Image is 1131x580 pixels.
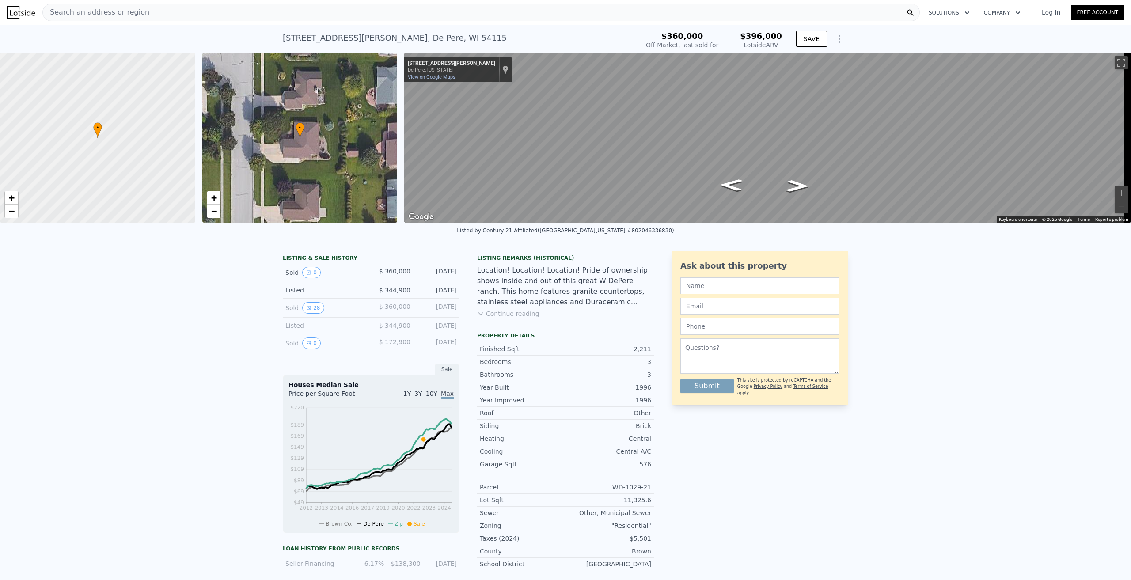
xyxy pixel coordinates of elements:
a: Report a problem [1095,217,1128,222]
span: Brown Co. [326,521,353,527]
div: Listing Remarks (Historical) [477,254,654,262]
tspan: $149 [290,444,304,450]
span: $ 172,900 [379,338,410,345]
div: • [296,122,304,138]
button: View historical data [302,267,321,278]
div: Sale [435,364,459,375]
div: Street View [404,53,1131,223]
span: 10Y [426,390,437,397]
div: This site is protected by reCAPTCHA and the Google and apply. [737,377,839,396]
button: Keyboard shortcuts [999,216,1037,223]
div: Bathrooms [480,370,565,379]
div: [DATE] [417,267,457,278]
div: [DATE] [417,321,457,330]
div: Heating [480,434,565,443]
span: De Pere [363,521,384,527]
tspan: $49 [294,500,304,506]
span: © 2025 Google [1042,217,1072,222]
div: Other [565,409,651,417]
div: Other, Municipal Sewer [565,508,651,517]
tspan: 2024 [437,505,451,511]
span: 1Y [403,390,411,397]
div: Lot Sqft [480,496,565,504]
tspan: 2020 [391,505,405,511]
div: 3 [565,357,651,366]
div: Brick [565,421,651,430]
tspan: $109 [290,466,304,472]
a: View on Google Maps [408,74,455,80]
div: WD-1029-21 [565,483,651,492]
a: Terms of Service [793,384,828,389]
button: Zoom out [1115,200,1128,213]
div: [DATE] [417,337,457,349]
button: SAVE [796,31,827,47]
div: Sold [285,267,364,278]
button: Toggle fullscreen view [1115,56,1128,69]
div: [GEOGRAPHIC_DATA] [565,560,651,569]
div: Sold [285,337,364,349]
span: $360,000 [661,31,703,41]
div: De Pere, [US_STATE] [408,67,495,73]
div: Location! Location! Location! Pride of ownership shows inside and out of this great W DePere ranc... [477,265,654,307]
tspan: $129 [290,455,304,461]
div: Listed [285,286,364,295]
img: Google [406,211,436,223]
span: Max [441,390,454,399]
span: 3Y [414,390,422,397]
div: Taxes (2024) [480,534,565,543]
a: Free Account [1071,5,1124,20]
span: Zip [395,521,403,527]
button: Show Options [831,30,848,48]
div: Map [404,53,1131,223]
span: − [211,205,216,216]
a: Zoom in [207,191,220,205]
div: "Residential" [565,521,651,530]
div: $5,501 [565,534,651,543]
span: $ 360,000 [379,303,410,310]
div: Sewer [480,508,565,517]
div: Zoning [480,521,565,530]
tspan: 2023 [422,505,436,511]
input: Email [680,298,839,315]
a: Show location on map [502,65,509,75]
div: • [93,122,102,138]
img: Lotside [7,6,35,19]
a: Zoom out [5,205,18,218]
div: Ask about this property [680,260,839,272]
div: [DATE] [417,302,457,314]
div: 576 [565,460,651,469]
span: − [9,205,15,216]
span: $ 360,000 [379,268,410,275]
button: Company [977,5,1028,21]
div: 1996 [565,396,651,405]
a: Open this area in Google Maps (opens a new window) [406,211,436,223]
div: [DATE] [417,286,457,295]
div: Lotside ARV [740,41,782,49]
div: Listed [285,321,364,330]
span: Search an address or region [43,7,149,18]
div: 1996 [565,383,651,392]
tspan: $69 [294,489,304,495]
a: Zoom in [5,191,18,205]
span: + [211,192,216,203]
button: Submit [680,379,734,393]
tspan: 2016 [345,505,359,511]
div: Parcel [480,483,565,492]
div: Bedrooms [480,357,565,366]
div: School District [480,560,565,569]
div: Year Built [480,383,565,392]
div: [STREET_ADDRESS][PERSON_NAME] [408,60,495,67]
div: 2,211 [565,345,651,353]
div: Brown [565,547,651,556]
button: Zoom in [1115,186,1128,200]
tspan: $220 [290,405,304,411]
div: 3 [565,370,651,379]
a: Terms [1078,217,1090,222]
span: + [9,192,15,203]
div: Central [565,434,651,443]
div: Listed by Century 21 Affiliated ([GEOGRAPHIC_DATA][US_STATE] #802046336830) [457,227,674,234]
tspan: 2012 [300,505,313,511]
tspan: 2013 [315,505,328,511]
button: Solutions [922,5,977,21]
div: Central A/C [565,447,651,456]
